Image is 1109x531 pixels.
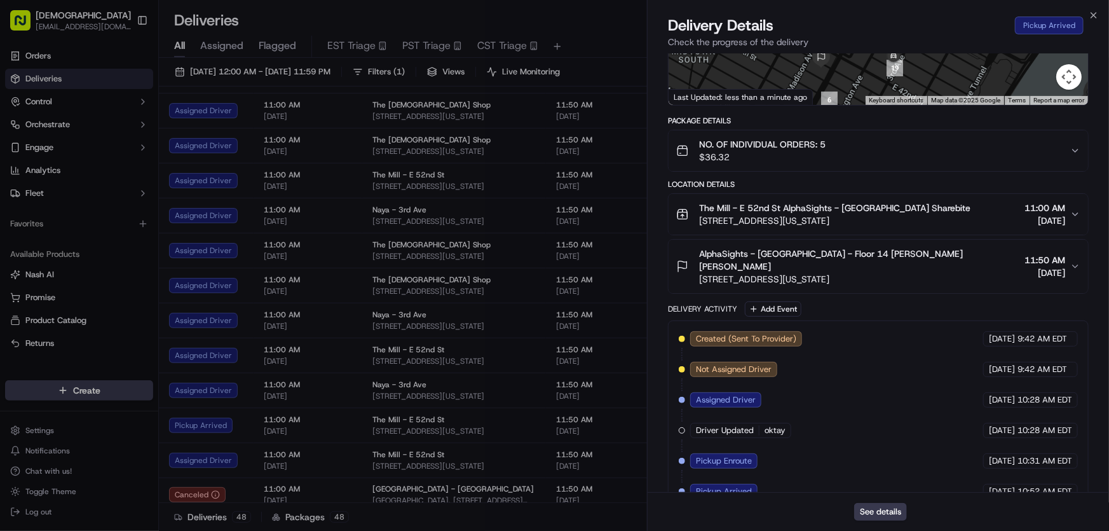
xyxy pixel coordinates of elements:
span: [DATE] [989,364,1015,375]
div: 💻 [107,186,118,196]
a: Terms (opens in new tab) [1008,97,1026,104]
span: 10:28 AM EDT [1017,425,1072,436]
span: [DATE] [1024,214,1065,227]
div: 📗 [13,186,23,196]
span: Pickup Arrived [696,486,752,497]
p: Welcome 👋 [13,51,231,71]
span: The Mill - E 52nd St AlphaSights - [GEOGRAPHIC_DATA] Sharebite [699,202,970,214]
span: [DATE] [989,455,1015,467]
span: [DATE] [989,394,1015,406]
span: [DATE] [989,425,1015,436]
a: 📗Knowledge Base [8,179,102,202]
span: Pylon [126,216,154,225]
a: Report a map error [1033,97,1084,104]
span: Pickup Enroute [696,455,752,467]
img: 1736555255976-a54dd68f-1ca7-489b-9aae-adbdc363a1c4 [13,121,36,144]
span: oktay [765,425,786,436]
button: The Mill - E 52nd St AlphaSights - [GEOGRAPHIC_DATA] Sharebite[STREET_ADDRESS][US_STATE]11:00 AM[... [669,194,1088,235]
span: Created (Sent To Provider) [696,333,796,345]
span: Map data ©2025 Google [931,97,1000,104]
span: [STREET_ADDRESS][US_STATE] [699,214,970,227]
a: Powered byPylon [90,215,154,225]
span: Assigned Driver [696,394,756,406]
div: Start new chat [43,121,208,134]
span: API Documentation [120,184,204,197]
input: Got a question? Start typing here... [33,82,229,95]
div: Last Updated: less than a minute ago [669,89,813,105]
img: Google [672,88,714,105]
span: Not Assigned Driver [696,364,772,375]
span: 10:28 AM EDT [1017,394,1072,406]
button: See details [854,503,907,521]
span: [DATE] [989,333,1015,345]
a: Open this area in Google Maps (opens a new window) [672,88,714,105]
button: Add Event [745,301,801,317]
span: 11:00 AM [1024,202,1065,214]
div: Location Details [668,179,1089,190]
span: [DATE] [989,486,1015,497]
button: NO. OF INDIVIDUAL ORDERS: 5$36.32 [669,130,1088,171]
div: Delivery Activity [668,304,737,314]
span: Delivery Details [668,15,773,36]
span: Driver Updated [696,425,754,436]
div: 6 [821,92,838,108]
span: AlphaSights - [GEOGRAPHIC_DATA] - Floor 14 [PERSON_NAME] [PERSON_NAME] [699,247,1019,273]
span: Knowledge Base [25,184,97,197]
button: Keyboard shortcuts [869,96,923,105]
button: Map camera controls [1056,64,1082,90]
span: [DATE] [1024,266,1065,279]
span: 10:52 AM EDT [1017,486,1072,497]
p: Check the progress of the delivery [668,36,1089,48]
div: We're available if you need us! [43,134,161,144]
img: Nash [13,13,38,38]
a: 💻API Documentation [102,179,209,202]
button: AlphaSights - [GEOGRAPHIC_DATA] - Floor 14 [PERSON_NAME] [PERSON_NAME][STREET_ADDRESS][US_STATE]1... [669,240,1088,293]
span: 11:50 AM [1024,254,1065,266]
span: $36.32 [699,151,826,163]
span: [STREET_ADDRESS][US_STATE] [699,273,1019,286]
div: 19 [887,60,903,76]
span: NO. OF INDIVIDUAL ORDERS: 5 [699,138,826,151]
span: 10:31 AM EDT [1017,455,1072,467]
span: 9:42 AM EDT [1017,333,1067,345]
div: Package Details [668,116,1089,126]
button: Start new chat [216,125,231,141]
span: 9:42 AM EDT [1017,364,1067,375]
